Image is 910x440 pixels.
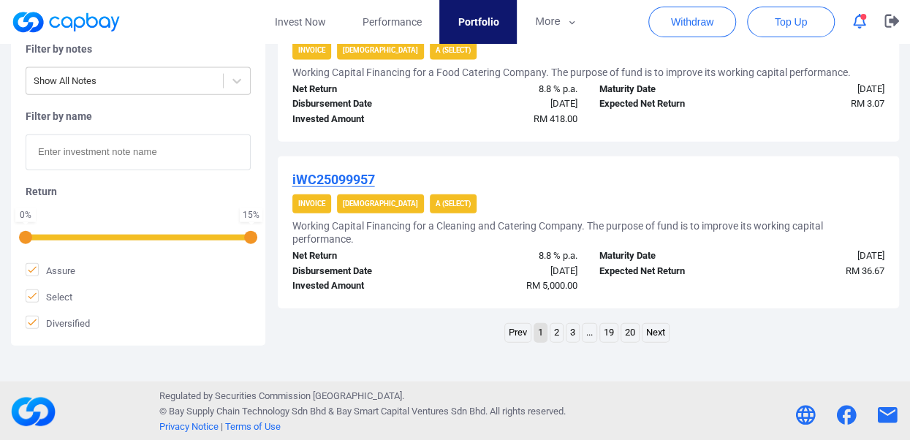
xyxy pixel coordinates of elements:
span: RM 418.00 [534,113,577,124]
div: 15 % [243,210,259,219]
h5: Working Capital Financing for a Cleaning and Catering Company. The purpose of fund is to improve ... [292,219,885,246]
div: Disbursement Date [281,96,435,112]
button: Top Up [747,7,835,37]
div: Invested Amount [281,278,435,294]
h5: Return [26,185,251,198]
div: Maturity Date [588,249,742,264]
div: Expected Net Return [588,264,742,279]
a: Page 3 [566,324,579,342]
strong: [DEMOGRAPHIC_DATA] [343,46,418,54]
strong: Invoice [298,46,325,54]
span: RM 36.67 [846,265,884,276]
a: Terms of Use [225,421,281,432]
p: Regulated by Securities Commission [GEOGRAPHIC_DATA]. © Bay Supply Chain Technology Sdn Bhd & . A... [159,389,566,434]
button: Withdraw [648,7,736,37]
div: [DATE] [742,82,895,97]
h5: Filter by name [26,110,251,123]
u: iWC25099957 [292,172,375,187]
span: Assure [26,263,75,278]
a: Page 19 [600,324,618,342]
div: [DATE] [435,96,588,112]
div: [DATE] [742,249,895,264]
div: Disbursement Date [281,264,435,279]
div: 8.8 % p.a. [435,249,588,264]
a: Next page [642,324,669,342]
span: Top Up [775,15,807,29]
strong: Invoice [298,200,325,208]
a: ... [583,324,596,342]
a: Page 1 is your current page [534,324,547,342]
a: Previous page [505,324,531,342]
span: Bay Smart Capital Ventures Sdn Bhd [336,406,485,417]
div: 8.8 % p.a. [435,82,588,97]
div: Expected Net Return [588,96,742,112]
div: [DATE] [435,264,588,279]
span: Select [26,289,72,304]
strong: [DEMOGRAPHIC_DATA] [343,200,418,208]
img: footerLogo [11,390,56,434]
div: 0 % [18,210,33,219]
span: Diversified [26,316,90,330]
div: Net Return [281,249,435,264]
div: Net Return [281,82,435,97]
a: Page 20 [621,324,639,342]
span: RM 5,000.00 [526,280,577,291]
strong: A (Select) [436,200,471,208]
a: Page 2 [550,324,563,342]
strong: A (Select) [436,46,471,54]
span: Portfolio [458,14,498,30]
h5: Working Capital Financing for a Food Catering Company. The purpose of fund is to improve its work... [292,66,851,79]
h5: Filter by notes [26,42,251,56]
a: Privacy Notice [159,421,219,432]
span: RM 3.07 [851,98,884,109]
input: Enter investment note name [26,134,251,170]
span: Performance [362,14,421,30]
div: Maturity Date [588,82,742,97]
div: Invested Amount [281,112,435,127]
